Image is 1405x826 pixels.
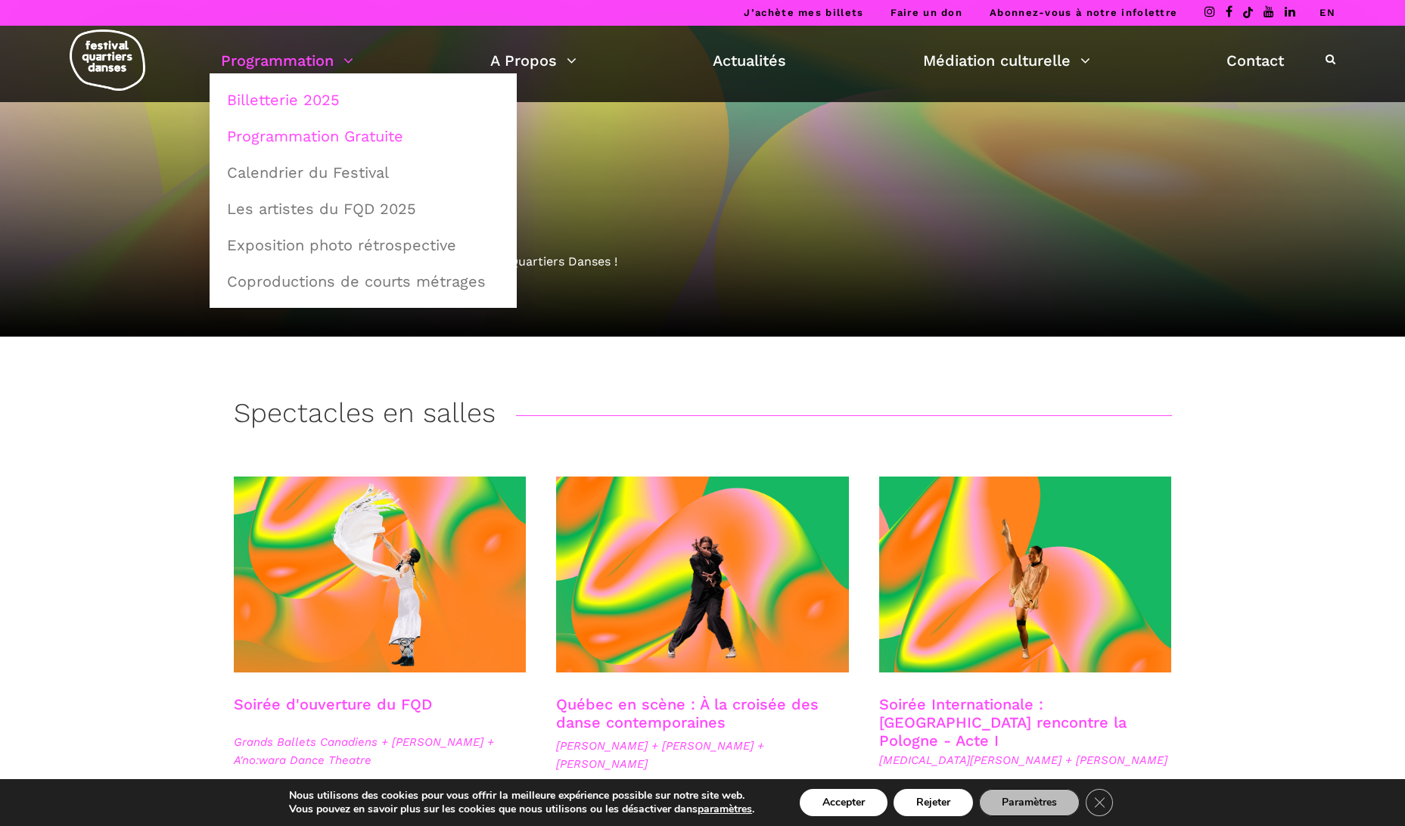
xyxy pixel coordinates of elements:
[221,48,353,73] a: Programmation
[289,803,754,816] p: Vous pouvez en savoir plus sur les cookies que nous utilisons ou les désactiver dans .
[713,48,786,73] a: Actualités
[218,155,508,190] a: Calendrier du Festival
[744,7,863,18] a: J’achète mes billets
[234,733,527,769] span: Grands Ballets Canadiens + [PERSON_NAME] + A'no:wara Dance Theatre
[70,29,145,91] img: logo-fqd-med
[1226,48,1284,73] a: Contact
[891,7,962,18] a: Faire un don
[234,397,496,435] h3: Spectacles en salles
[490,48,577,73] a: A Propos
[979,789,1080,816] button: Paramètres
[234,172,1172,206] h1: Billetterie 2025
[894,789,973,816] button: Rejeter
[1086,789,1113,816] button: Close GDPR Cookie Banner
[234,695,432,713] a: Soirée d'ouverture du FQD
[218,82,508,117] a: Billetterie 2025
[698,803,752,816] button: paramètres
[800,789,887,816] button: Accepter
[218,191,508,226] a: Les artistes du FQD 2025
[218,264,508,299] a: Coproductions de courts métrages
[990,7,1177,18] a: Abonnez-vous à notre infolettre
[879,695,1127,750] a: Soirée Internationale : [GEOGRAPHIC_DATA] rencontre la Pologne - Acte I
[923,48,1090,73] a: Médiation culturelle
[289,789,754,803] p: Nous utilisons des cookies pour vous offrir la meilleure expérience possible sur notre site web.
[218,228,508,262] a: Exposition photo rétrospective
[234,252,1172,272] div: Découvrez la programmation 2025 du Festival Quartiers Danses !
[1320,7,1335,18] a: EN
[556,737,849,773] span: [PERSON_NAME] + [PERSON_NAME] + [PERSON_NAME]
[218,119,508,154] a: Programmation Gratuite
[556,695,819,731] a: Québec en scène : À la croisée des danse contemporaines
[879,751,1172,769] span: [MEDICAL_DATA][PERSON_NAME] + [PERSON_NAME]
